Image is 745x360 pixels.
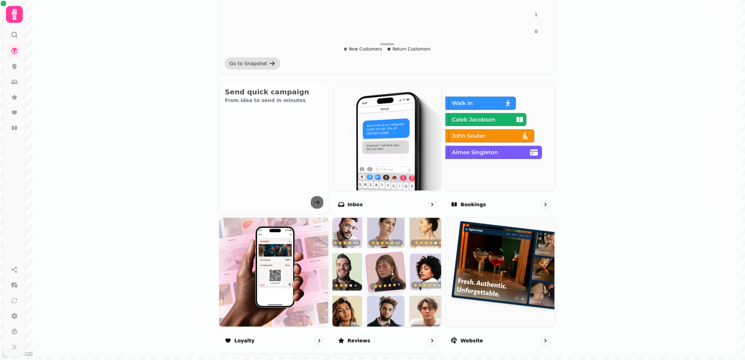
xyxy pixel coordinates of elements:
[348,201,363,208] p: Inbox
[225,87,323,97] h2: Send quick campaign
[234,337,255,344] p: Loyalty
[445,81,556,215] a: BookingsBookings
[461,201,486,208] p: Bookings
[445,217,556,351] a: WebsiteWebsite
[461,337,483,344] p: Website
[332,217,442,327] img: Reviews
[429,201,436,208] svg: go to
[332,81,443,215] a: InboxInbox
[332,217,443,351] a: ReviewsReviews
[229,60,267,67] div: Go to Snapshot
[445,81,555,191] img: Bookings
[332,81,442,191] img: Inbox
[344,46,382,52] div: New Customers
[316,337,323,344] svg: go to
[388,46,430,52] div: Return Customers
[225,58,280,69] a: Go to Snapshot
[445,217,555,327] img: Website
[535,12,538,17] tspan: 1
[535,29,538,34] tspan: 0
[225,97,323,104] p: From idea to send in minutes
[2,350,33,358] a: Mapbox logo
[219,217,328,327] img: Loyalty
[219,217,329,351] a: LoyaltyLoyalty
[542,337,549,344] svg: go to
[219,81,329,215] button: Send quick campaignFrom idea to send in minutes
[542,201,549,208] svg: go to
[429,337,436,344] svg: go to
[348,337,370,344] p: Reviews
